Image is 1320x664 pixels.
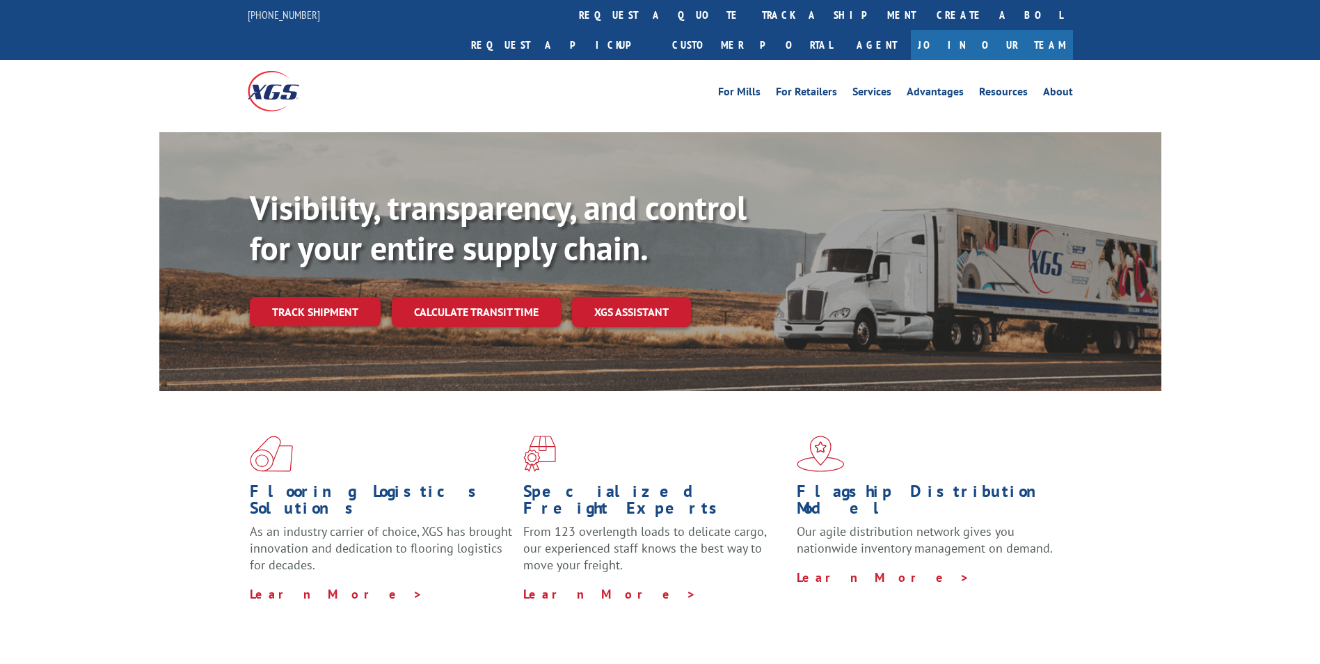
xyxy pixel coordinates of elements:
a: For Mills [718,86,761,102]
a: Agent [843,30,911,60]
span: Our agile distribution network gives you nationwide inventory management on demand. [797,523,1053,556]
img: xgs-icon-flagship-distribution-model-red [797,436,845,472]
p: From 123 overlength loads to delicate cargo, our experienced staff knows the best way to move you... [523,523,786,585]
a: Resources [979,86,1028,102]
a: Request a pickup [461,30,662,60]
a: Calculate transit time [392,297,561,327]
a: Track shipment [250,297,381,326]
a: Join Our Team [911,30,1073,60]
h1: Flooring Logistics Solutions [250,483,513,523]
a: Learn More > [797,569,970,585]
img: xgs-icon-focused-on-flooring-red [523,436,556,472]
h1: Specialized Freight Experts [523,483,786,523]
a: Learn More > [523,586,697,602]
a: [PHONE_NUMBER] [248,8,320,22]
a: Customer Portal [662,30,843,60]
a: XGS ASSISTANT [572,297,691,327]
a: Learn More > [250,586,423,602]
a: For Retailers [776,86,837,102]
a: Advantages [907,86,964,102]
h1: Flagship Distribution Model [797,483,1060,523]
span: As an industry carrier of choice, XGS has brought innovation and dedication to flooring logistics... [250,523,512,573]
a: About [1043,86,1073,102]
img: xgs-icon-total-supply-chain-intelligence-red [250,436,293,472]
a: Services [852,86,891,102]
b: Visibility, transparency, and control for your entire supply chain. [250,186,747,269]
